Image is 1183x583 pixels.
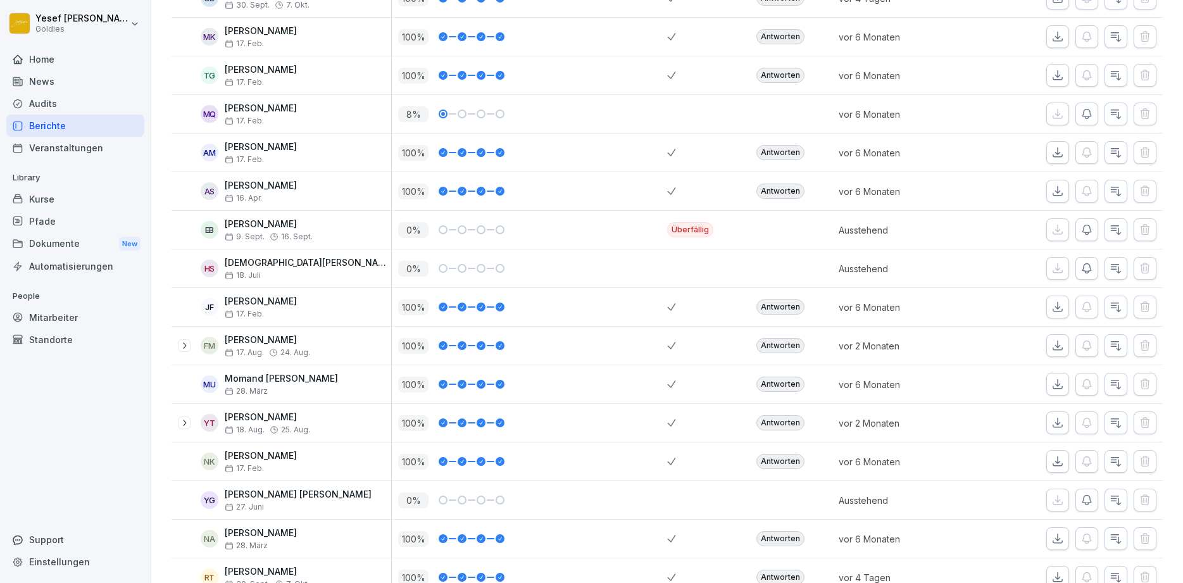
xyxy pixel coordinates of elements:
[398,492,429,508] p: 0 %
[225,194,262,203] span: 16. Apr.
[201,298,218,316] div: JF
[839,30,970,44] p: vor 6 Monaten
[839,262,970,275] p: Ausstehend
[6,306,144,329] a: Mitarbeiter
[225,335,310,346] p: [PERSON_NAME]
[398,338,429,354] p: 100 %
[6,188,144,210] a: Kurse
[756,415,804,430] div: Antworten
[280,348,310,357] span: 24. Aug.
[839,301,970,314] p: vor 6 Monaten
[839,455,970,468] p: vor 6 Monaten
[225,232,265,241] span: 9. Sept.
[398,299,429,315] p: 100 %
[225,78,264,87] span: 17. Feb.
[225,310,264,318] span: 17. Feb.
[201,414,218,432] div: YT
[201,453,218,470] div: NK
[667,222,713,237] div: Überfällig
[398,261,429,277] p: 0 %
[225,1,270,9] span: 30. Sept.
[6,92,144,115] a: Audits
[6,137,144,159] a: Veranstaltungen
[398,184,429,199] p: 100 %
[6,232,144,256] div: Dokumente
[839,223,970,237] p: Ausstehend
[839,146,970,160] p: vor 6 Monaten
[201,66,218,84] div: TG
[756,338,804,353] div: Antworten
[201,337,218,354] div: FM
[839,339,970,353] p: vor 2 Monaten
[756,454,804,469] div: Antworten
[839,532,970,546] p: vor 6 Monaten
[225,116,264,125] span: 17. Feb.
[286,1,310,9] span: 7. Okt.
[398,531,429,547] p: 100 %
[201,260,218,277] div: HS
[839,185,970,198] p: vor 6 Monaten
[225,296,297,307] p: [PERSON_NAME]
[201,491,218,509] div: YG
[6,329,144,351] a: Standorte
[225,26,297,37] p: [PERSON_NAME]
[225,271,261,280] span: 18. Juli
[839,69,970,82] p: vor 6 Monaten
[225,541,268,550] span: 28. März
[6,286,144,306] p: People
[756,377,804,392] div: Antworten
[756,531,804,546] div: Antworten
[225,65,297,75] p: [PERSON_NAME]
[225,348,264,357] span: 17. Aug.
[225,180,297,191] p: [PERSON_NAME]
[225,258,391,268] p: [DEMOGRAPHIC_DATA][PERSON_NAME]
[398,377,429,392] p: 100 %
[201,105,218,123] div: MQ
[6,232,144,256] a: DokumenteNew
[6,168,144,188] p: Library
[756,299,804,315] div: Antworten
[201,28,218,46] div: MK
[201,221,218,239] div: EB
[225,39,264,48] span: 17. Feb.
[398,29,429,45] p: 100 %
[281,425,310,434] span: 25. Aug.
[225,425,265,434] span: 18. Aug.
[225,464,264,473] span: 17. Feb.
[398,454,429,470] p: 100 %
[6,210,144,232] a: Pfade
[225,528,297,539] p: [PERSON_NAME]
[398,106,429,122] p: 8 %
[839,494,970,507] p: Ausstehend
[225,412,310,423] p: [PERSON_NAME]
[6,529,144,551] div: Support
[756,29,804,44] div: Antworten
[225,503,264,511] span: 27. Juni
[6,48,144,70] a: Home
[839,378,970,391] p: vor 6 Monaten
[6,255,144,277] a: Automatisierungen
[839,417,970,430] p: vor 2 Monaten
[35,25,128,34] p: Goldies
[201,182,218,200] div: AS
[756,68,804,83] div: Antworten
[756,145,804,160] div: Antworten
[398,415,429,431] p: 100 %
[225,219,313,230] p: [PERSON_NAME]
[398,222,429,238] p: 0 %
[225,142,297,153] p: [PERSON_NAME]
[6,115,144,137] a: Berichte
[225,103,297,114] p: [PERSON_NAME]
[756,184,804,199] div: Antworten
[225,373,338,384] p: Momand [PERSON_NAME]
[6,551,144,573] a: Einstellungen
